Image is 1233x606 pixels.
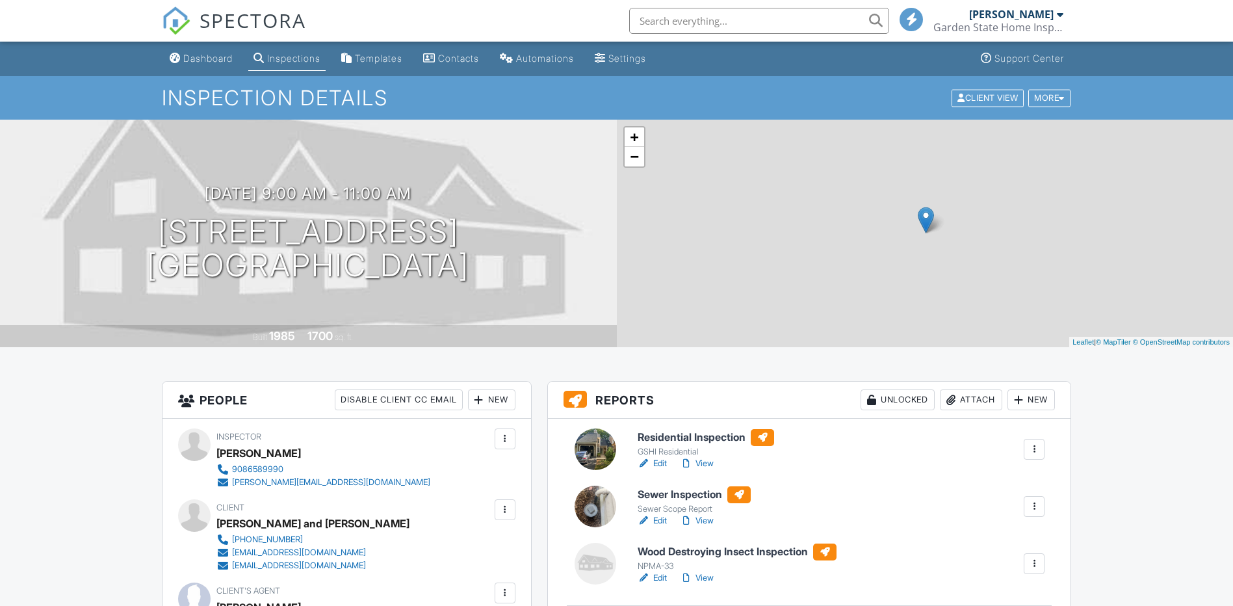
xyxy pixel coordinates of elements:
[952,89,1024,107] div: Client View
[216,476,430,489] a: [PERSON_NAME][EMAIL_ADDRESS][DOMAIN_NAME]
[216,559,399,572] a: [EMAIL_ADDRESS][DOMAIN_NAME]
[216,443,301,463] div: [PERSON_NAME]
[336,47,408,71] a: Templates
[638,486,751,515] a: Sewer Inspection Sewer Scope Report
[950,92,1027,102] a: Client View
[495,47,579,71] a: Automations (Basic)
[933,21,1063,34] div: Garden State Home Inspectors, LLC
[680,572,714,585] a: View
[335,332,353,342] span: sq. ft.
[680,457,714,470] a: View
[1133,338,1230,346] a: © OpenStreetMap contributors
[1028,89,1071,107] div: More
[205,185,411,202] h3: [DATE] 9:00 am - 11:00 am
[162,18,306,45] a: SPECTORA
[232,560,366,571] div: [EMAIL_ADDRESS][DOMAIN_NAME]
[638,486,751,503] h6: Sewer Inspection
[164,47,238,71] a: Dashboard
[232,547,366,558] div: [EMAIL_ADDRESS][DOMAIN_NAME]
[335,389,463,410] div: Disable Client CC Email
[438,53,479,64] div: Contacts
[216,533,399,546] a: [PHONE_NUMBER]
[232,477,430,488] div: [PERSON_NAME][EMAIL_ADDRESS][DOMAIN_NAME]
[1072,338,1094,346] a: Leaflet
[994,53,1064,64] div: Support Center
[355,53,402,64] div: Templates
[976,47,1069,71] a: Support Center
[216,463,430,476] a: 9086589990
[638,572,667,585] a: Edit
[1069,337,1233,348] div: |
[162,382,531,419] h3: People
[1096,338,1131,346] a: © MapTiler
[253,332,267,342] span: Built
[680,514,714,527] a: View
[940,389,1002,410] div: Attach
[269,329,295,343] div: 1985
[200,7,306,34] span: SPECTORA
[216,586,280,596] span: Client's Agent
[608,53,646,64] div: Settings
[638,429,774,446] h6: Residential Inspection
[638,429,774,458] a: Residential Inspection GSHI Residential
[638,457,667,470] a: Edit
[548,382,1071,419] h3: Reports
[625,127,644,147] a: Zoom in
[162,7,190,35] img: The Best Home Inspection Software - Spectora
[307,329,333,343] div: 1700
[969,8,1054,21] div: [PERSON_NAME]
[516,53,574,64] div: Automations
[638,561,837,572] div: NPMA-33
[216,514,409,533] div: [PERSON_NAME] and [PERSON_NAME]
[638,514,667,527] a: Edit
[638,544,837,572] a: Wood Destroying Insect Inspection NPMA-33
[248,47,326,71] a: Inspections
[638,504,751,514] div: Sewer Scope Report
[216,546,399,559] a: [EMAIL_ADDRESS][DOMAIN_NAME]
[638,447,774,457] div: GSHI Residential
[638,544,837,560] h6: Wood Destroying Insect Inspection
[418,47,484,71] a: Contacts
[216,503,244,512] span: Client
[861,389,935,410] div: Unlocked
[267,53,320,64] div: Inspections
[183,53,233,64] div: Dashboard
[1007,389,1055,410] div: New
[147,215,469,283] h1: [STREET_ADDRESS] [GEOGRAPHIC_DATA]
[232,464,283,475] div: 9086589990
[232,534,303,545] div: [PHONE_NUMBER]
[216,432,261,441] span: Inspector
[625,147,644,166] a: Zoom out
[162,86,1072,109] h1: Inspection Details
[590,47,651,71] a: Settings
[629,8,889,34] input: Search everything...
[468,389,515,410] div: New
